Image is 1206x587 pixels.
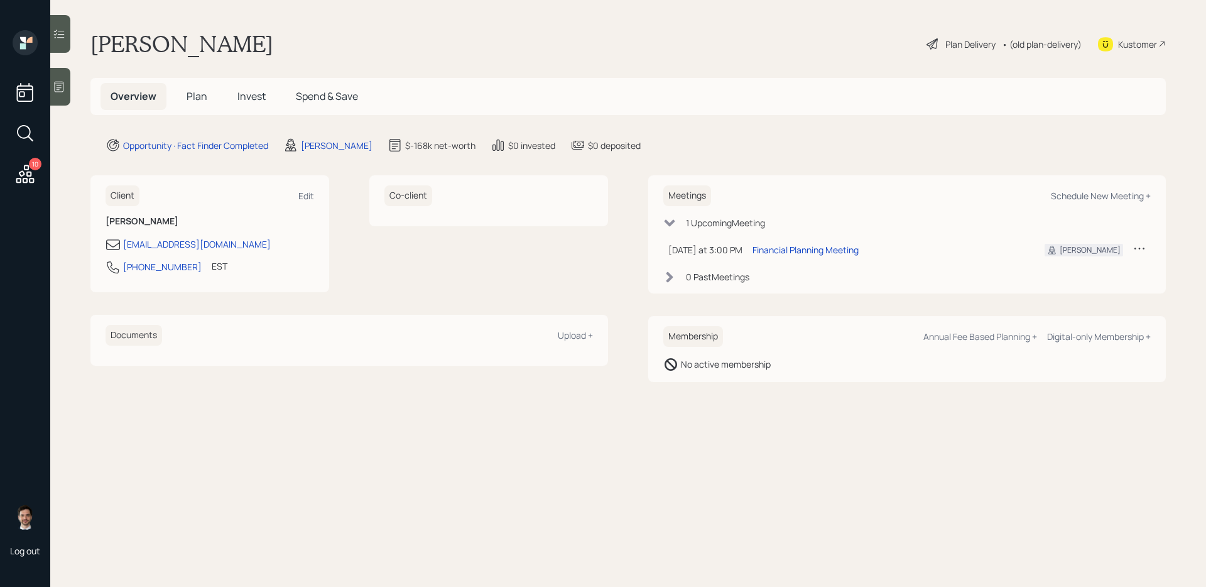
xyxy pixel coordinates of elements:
[90,30,273,58] h1: [PERSON_NAME]
[945,38,996,51] div: Plan Delivery
[663,185,711,206] h6: Meetings
[588,139,641,152] div: $0 deposited
[681,358,771,371] div: No active membership
[1047,331,1151,343] div: Digital-only Membership +
[237,89,266,103] span: Invest
[752,243,859,256] div: Financial Planning Meeting
[106,185,139,206] h6: Client
[10,545,40,557] div: Log out
[384,185,432,206] h6: Co-client
[298,190,314,202] div: Edit
[686,216,765,229] div: 1 Upcoming Meeting
[106,325,162,346] h6: Documents
[1118,38,1157,51] div: Kustomer
[1002,38,1082,51] div: • (old plan-delivery)
[923,331,1037,343] div: Annual Fee Based Planning +
[123,238,271,251] div: [EMAIL_ADDRESS][DOMAIN_NAME]
[558,329,593,341] div: Upload +
[405,139,475,152] div: $-168k net-worth
[111,89,156,103] span: Overview
[13,505,38,530] img: jonah-coleman-headshot.png
[508,139,555,152] div: $0 invested
[663,326,723,347] h6: Membership
[187,89,207,103] span: Plan
[686,270,749,283] div: 0 Past Meeting s
[1060,244,1121,256] div: [PERSON_NAME]
[301,139,372,152] div: [PERSON_NAME]
[106,216,314,227] h6: [PERSON_NAME]
[1051,190,1151,202] div: Schedule New Meeting +
[668,243,742,256] div: [DATE] at 3:00 PM
[296,89,358,103] span: Spend & Save
[123,260,202,273] div: [PHONE_NUMBER]
[29,158,41,170] div: 10
[123,139,268,152] div: Opportunity · Fact Finder Completed
[212,260,227,273] div: EST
